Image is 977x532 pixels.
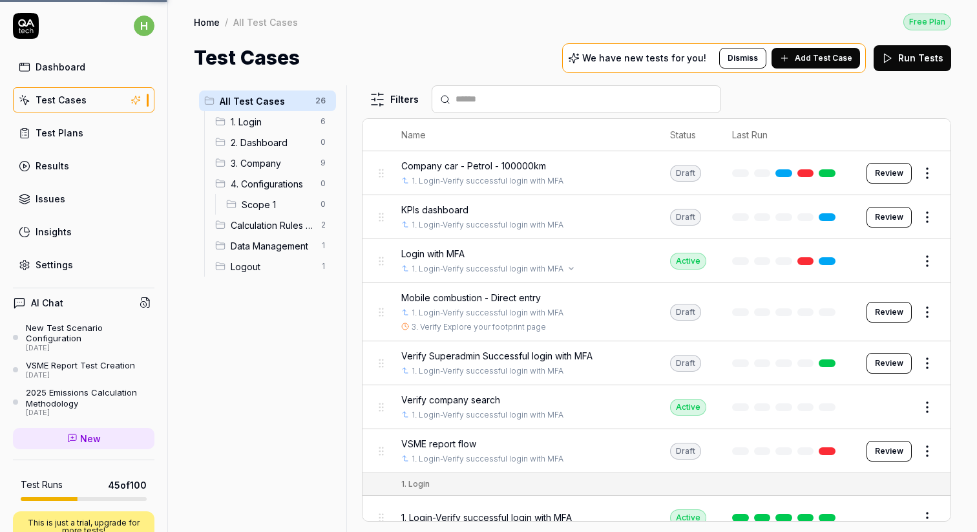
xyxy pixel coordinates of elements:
a: 1. Login-Verify successful login with MFA [412,409,563,421]
div: [DATE] [26,344,154,353]
h1: Test Cases [194,43,300,72]
span: Logout [231,260,313,273]
div: Issues [36,192,65,206]
span: Scope 1 [242,198,313,211]
th: Status [657,119,719,151]
a: Test Plans [13,120,154,145]
div: Results [36,159,69,173]
tr: Mobile combustion - Direct entry1. Login-Verify successful login with MFA3. Verify Explore your f... [362,283,951,341]
a: Test Cases [13,87,154,112]
div: Draft [670,443,701,460]
a: 1. Login-Verify successful login with MFA [412,263,563,275]
tr: KPIs dashboard1. Login-Verify successful login with MFADraftReview [362,195,951,239]
div: Drag to reorderData Management1 [210,235,336,256]
a: 2025 Emissions Calculation Methodology[DATE] [13,387,154,417]
button: Review [867,353,912,374]
a: 1. Login-Verify successful login with MFA [412,453,563,465]
span: 0 [315,176,331,191]
span: Add Test Case [795,52,852,64]
a: Insights [13,219,154,244]
span: Login with MFA [401,247,465,261]
span: Company car - Petrol - 100000km [401,159,546,173]
span: 0 [315,134,331,150]
h4: AI Chat [31,296,63,310]
div: 1. Login [401,478,430,490]
a: VSME Report Test Creation[DATE] [13,360,154,379]
a: Review [867,207,912,228]
div: VSME Report Test Creation [26,360,135,370]
span: h [134,16,154,36]
span: 1. Login-Verify successful login with MFA [401,511,572,524]
div: Drag to reorder1. Login6 [210,111,336,132]
div: Drag to reorderScope 10 [221,194,336,215]
tr: Login with MFA1. Login-Verify successful login with MFAOpen selectorActive [362,239,951,283]
div: All Test Cases [233,16,298,28]
span: Mobile combustion - Direct entry [401,291,541,304]
a: New Test Scenario Configuration[DATE] [13,323,154,352]
span: 6 [315,114,331,129]
span: All Test Cases [220,94,308,108]
button: Open selector [566,264,576,274]
button: Review [867,441,912,462]
span: Calculation Rules Management [231,218,313,232]
a: Home [194,16,220,28]
div: [DATE] [26,409,154,418]
a: Settings [13,252,154,277]
div: 2025 Emissions Calculation Methodology [26,387,154,409]
a: Results [13,153,154,178]
div: Dashboard [36,60,85,74]
button: h [134,13,154,39]
div: Drag to reorder3. Company9 [210,153,336,173]
div: Draft [670,209,701,226]
a: 1. Login-Verify successful login with MFA [412,175,563,187]
div: Drag to reorder4. Configurations0 [210,173,336,194]
span: 26 [310,93,331,109]
div: Free Plan [903,14,951,30]
a: 1. Login-Verify successful login with MFA [412,365,563,377]
span: 4. Configurations [231,177,313,191]
tr: Company car - Petrol - 100000km1. Login-Verify successful login with MFADraftReview [362,151,951,195]
a: New [13,428,154,449]
div: Drag to reorderCalculation Rules Management2 [210,215,336,235]
div: Settings [36,258,73,271]
tr: Verify company search1. Login-Verify successful login with MFAActive [362,385,951,429]
span: 1. Login [231,115,313,129]
div: Drag to reorder2. Dashboard0 [210,132,336,153]
span: 2. Dashboard [231,136,313,149]
tr: VSME report flow1. Login-Verify successful login with MFADraftReview [362,429,951,473]
span: New [80,432,101,445]
button: Filters [362,87,426,112]
tr: Verify Superadmin Successful login with MFA1. Login-Verify successful login with MFADraftReview [362,341,951,385]
div: Active [670,399,706,416]
button: Review [867,163,912,184]
button: Dismiss [719,48,766,69]
button: Free Plan [903,13,951,30]
button: Add Test Case [772,48,860,69]
a: Dashboard [13,54,154,80]
a: 1. Login-Verify successful login with MFA [412,307,563,319]
div: Active [670,253,706,270]
div: Test Cases [36,93,87,107]
button: Review [867,302,912,323]
th: Name [388,119,657,151]
button: Run Tests [874,45,951,71]
a: 3. Verify Explore your footprint page [412,321,546,333]
span: Verify company search [401,393,500,407]
div: Draft [670,355,701,372]
p: We have new tests for you! [582,54,706,63]
span: 45 of 100 [108,478,147,492]
div: [DATE] [26,371,135,380]
div: Active [670,509,706,526]
div: Draft [670,304,701,321]
span: 1 [315,238,331,253]
span: VSME report flow [401,437,476,451]
span: Data Management [231,239,313,253]
span: 1 [315,259,331,274]
span: 3. Company [231,156,313,170]
span: 9 [315,155,331,171]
